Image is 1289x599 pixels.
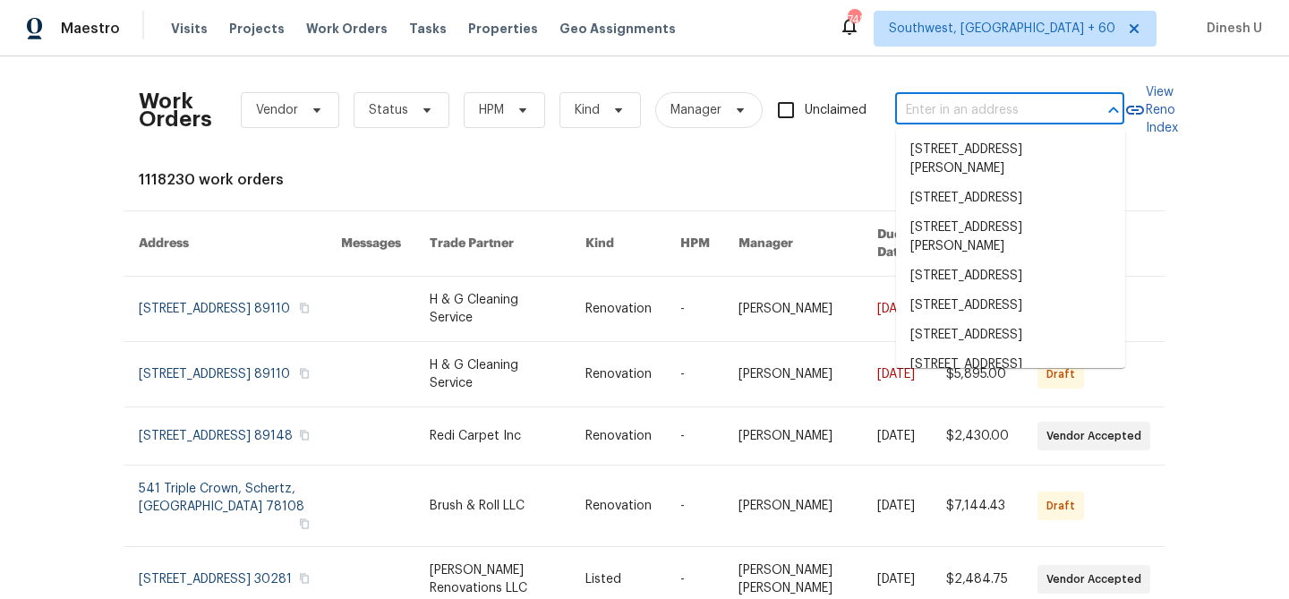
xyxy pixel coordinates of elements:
[296,427,312,443] button: Copy Address
[415,342,571,407] td: H & G Cleaning Service
[670,101,721,119] span: Manager
[724,407,863,466] td: [PERSON_NAME]
[805,101,866,120] span: Unclaimed
[571,407,666,466] td: Renovation
[256,101,298,119] span: Vendor
[896,350,1125,398] li: [STREET_ADDRESS][PERSON_NAME]
[575,101,600,119] span: Kind
[896,321,1125,350] li: [STREET_ADDRESS]
[415,407,571,466] td: Redi Carpet Inc
[296,300,312,316] button: Copy Address
[724,211,863,277] th: Manager
[559,20,676,38] span: Geo Assignments
[327,211,415,277] th: Messages
[571,466,666,547] td: Renovation
[479,101,504,119] span: HPM
[666,277,724,342] td: -
[896,213,1125,261] li: [STREET_ADDRESS][PERSON_NAME]
[666,211,724,277] th: HPM
[171,20,208,38] span: Visits
[666,342,724,407] td: -
[468,20,538,38] span: Properties
[571,211,666,277] th: Kind
[415,466,571,547] td: Brush & Roll LLC
[296,516,312,532] button: Copy Address
[571,342,666,407] td: Renovation
[896,135,1125,184] li: [STREET_ADDRESS][PERSON_NAME]
[296,570,312,586] button: Copy Address
[61,20,120,38] span: Maestro
[306,20,388,38] span: Work Orders
[1124,83,1178,137] a: View Reno Index
[415,277,571,342] td: H & G Cleaning Service
[139,171,1150,189] div: 1118230 work orders
[139,92,212,128] h2: Work Orders
[409,22,447,35] span: Tasks
[296,365,312,381] button: Copy Address
[896,291,1125,321] li: [STREET_ADDRESS]
[666,466,724,547] td: -
[863,211,932,277] th: Due Date
[896,261,1125,291] li: [STREET_ADDRESS]
[666,407,724,466] td: -
[369,101,408,119] span: Status
[1199,20,1262,38] span: Dinesh U
[724,342,863,407] td: [PERSON_NAME]
[124,211,327,277] th: Address
[415,211,571,277] th: Trade Partner
[896,184,1125,213] li: [STREET_ADDRESS]
[895,97,1074,124] input: Enter in an address
[724,277,863,342] td: [PERSON_NAME]
[229,20,285,38] span: Projects
[724,466,863,547] td: [PERSON_NAME]
[571,277,666,342] td: Renovation
[1101,98,1126,123] button: Close
[889,20,1115,38] span: Southwest, [GEOGRAPHIC_DATA] + 60
[848,11,860,29] div: 748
